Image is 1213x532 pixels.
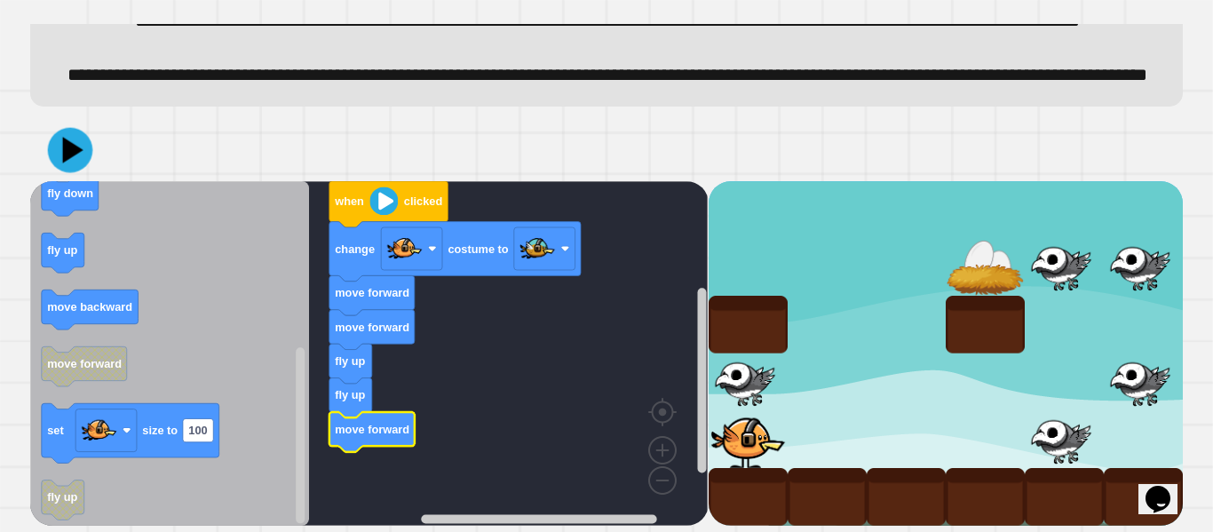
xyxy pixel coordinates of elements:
[335,242,375,255] text: change
[335,286,409,299] text: move forward
[1138,461,1195,514] iframe: chat widget
[335,320,409,333] text: move forward
[47,243,77,257] text: fly up
[30,181,708,526] div: Blockly Workspace
[334,195,364,208] text: when
[47,424,64,437] text: set
[335,354,365,368] text: fly up
[47,357,122,370] text: move forward
[47,187,93,200] text: fly down
[143,424,178,437] text: size to
[448,242,509,255] text: costume to
[189,424,208,437] text: 100
[47,490,77,504] text: fly up
[335,388,365,401] text: fly up
[47,300,132,314] text: move backward
[335,422,409,435] text: move forward
[404,195,442,208] text: clicked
